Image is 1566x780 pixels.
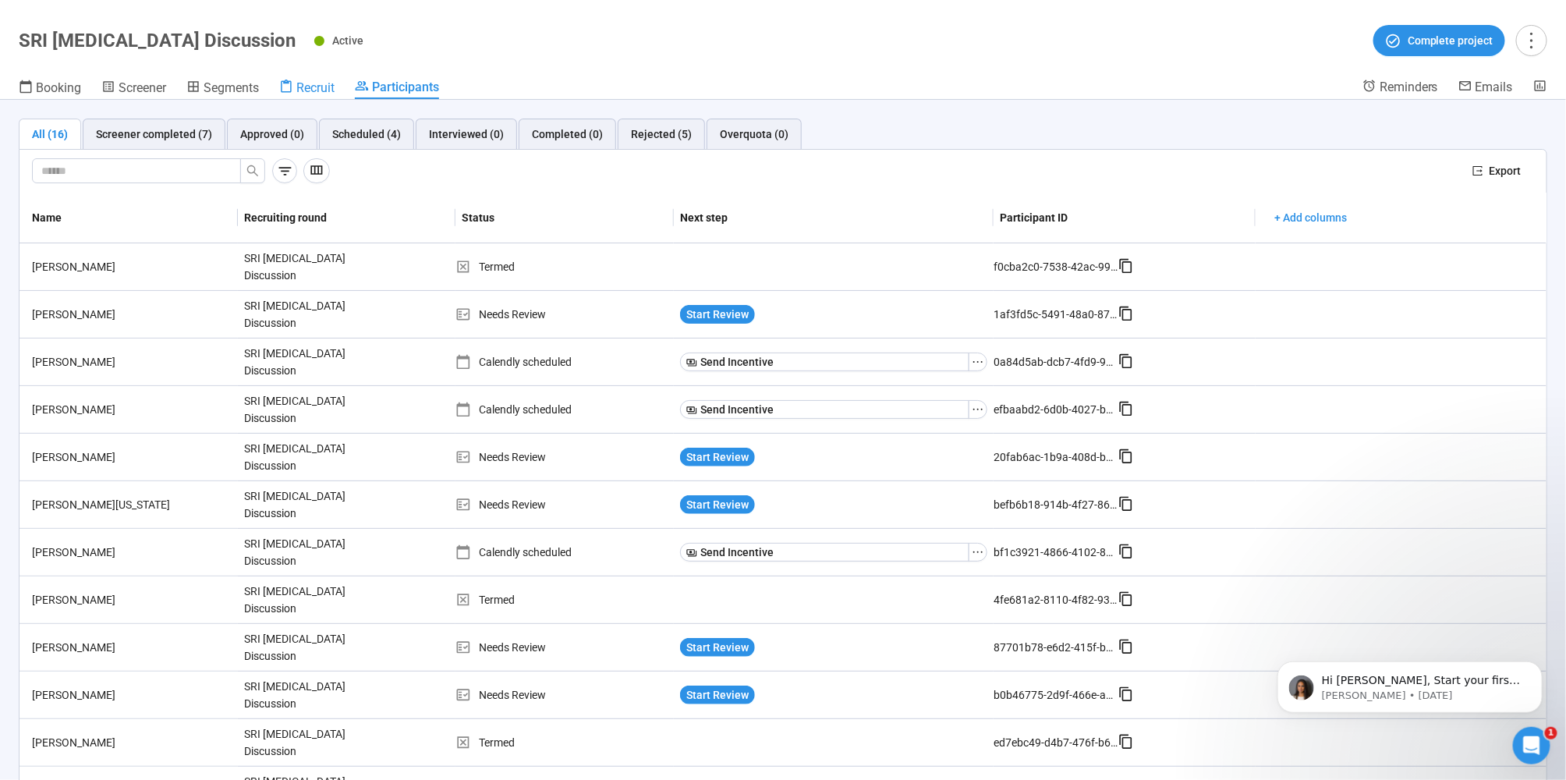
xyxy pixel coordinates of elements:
span: Start Review [686,639,749,656]
span: ellipsis [972,403,984,416]
button: Send Incentive [680,543,969,562]
span: Export [1490,162,1522,179]
div: Overquota (0) [720,126,788,143]
span: + Add columns [1274,209,1347,226]
div: 4fe681a2-8110-4f82-93c4-6e83ef867e63 [994,591,1118,608]
div: Calendly scheduled [455,401,674,418]
div: [PERSON_NAME] [26,306,238,323]
div: Calendly scheduled [455,544,674,561]
a: Emails [1458,79,1513,97]
div: Screener completed (7) [96,126,212,143]
div: SRI [MEDICAL_DATA] Discussion [238,386,355,433]
button: ellipsis [969,543,987,562]
div: 87701b78-e6d2-415f-b4c8-ef106e5b215a [994,639,1118,656]
div: Rejected (5) [631,126,692,143]
span: Booking [36,80,81,95]
button: Start Review [680,686,755,704]
button: search [240,158,265,183]
button: Start Review [680,305,755,324]
span: export [1472,165,1483,176]
div: Calendly scheduled [455,353,674,370]
div: Needs Review [455,448,674,466]
button: Start Review [680,638,755,657]
th: Participant ID [994,193,1256,243]
div: 0a84d5ab-dcb7-4fd9-9a99-3f4991e3eb4f [994,353,1118,370]
div: [PERSON_NAME] [26,448,238,466]
div: SRI [MEDICAL_DATA] Discussion [238,576,355,623]
span: Send Incentive [700,353,774,370]
div: SRI [MEDICAL_DATA] Discussion [238,481,355,528]
button: Start Review [680,448,755,466]
div: Completed (0) [532,126,603,143]
div: SRI [MEDICAL_DATA] Discussion [238,624,355,671]
div: efbaabd2-6d0b-4027-b320-7a09c405eb5a [994,401,1118,418]
div: Termed [455,591,674,608]
span: Screener [119,80,166,95]
span: Start Review [686,686,749,704]
iframe: Intercom live chat [1513,727,1550,764]
span: ellipsis [972,356,984,368]
a: Reminders [1362,79,1438,97]
th: Name [19,193,238,243]
button: Complete project [1373,25,1505,56]
a: Booking [19,79,81,99]
div: All (16) [32,126,68,143]
iframe: Intercom notifications message [1254,629,1566,738]
div: Termed [455,258,674,275]
div: Needs Review [455,496,674,513]
th: Status [455,193,674,243]
span: Start Review [686,496,749,513]
span: Send Incentive [700,401,774,418]
button: Start Review [680,495,755,514]
div: b0b46775-2d9f-466e-aa85-7f71ff8074f4 [994,686,1118,704]
th: Next step [674,193,994,243]
div: Needs Review [455,639,674,656]
a: Participants [355,79,439,99]
div: 20fab6ac-1b9a-408d-b113-a9d6a55068e6 [994,448,1118,466]
div: Termed [455,734,674,751]
span: Active [332,34,363,47]
div: Needs Review [455,306,674,323]
span: Complete project [1408,32,1493,49]
button: exportExport [1460,158,1534,183]
button: + Add columns [1262,205,1359,230]
div: [PERSON_NAME] [26,544,238,561]
button: more [1516,25,1547,56]
div: Interviewed (0) [429,126,504,143]
div: 1af3fd5c-5491-48a0-8713-aba76a69d3d6 [994,306,1118,323]
span: Send Incentive [700,544,774,561]
div: [PERSON_NAME] [26,258,238,275]
span: Start Review [686,448,749,466]
div: Approved (0) [240,126,304,143]
div: ed7ebc49-d4b7-476f-b6e0-653281e07c18 [994,734,1118,751]
span: search [246,165,259,177]
button: Send Incentive [680,353,969,371]
div: [PERSON_NAME] [26,686,238,704]
button: ellipsis [969,400,987,419]
div: Needs Review [455,686,674,704]
div: [PERSON_NAME][US_STATE] [26,496,238,513]
div: [PERSON_NAME] [26,591,238,608]
h1: SRI [MEDICAL_DATA] Discussion [19,30,296,51]
span: ellipsis [972,546,984,558]
div: [PERSON_NAME] [26,401,238,418]
div: SRI [MEDICAL_DATA] Discussion [238,434,355,480]
span: more [1521,30,1542,51]
div: SRI [MEDICAL_DATA] Discussion [238,243,355,290]
span: Recruit [296,80,335,95]
span: Segments [204,80,259,95]
a: Segments [186,79,259,99]
th: Recruiting round [238,193,456,243]
span: Emails [1476,80,1513,94]
div: Scheduled (4) [332,126,401,143]
div: [PERSON_NAME] [26,353,238,370]
div: befb6b18-914b-4f27-86bf-9c2f8fd080c6 [994,496,1118,513]
div: SRI [MEDICAL_DATA] Discussion [238,672,355,718]
div: SRI [MEDICAL_DATA] Discussion [238,291,355,338]
div: [PERSON_NAME] [26,639,238,656]
button: Send Incentive [680,400,969,419]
